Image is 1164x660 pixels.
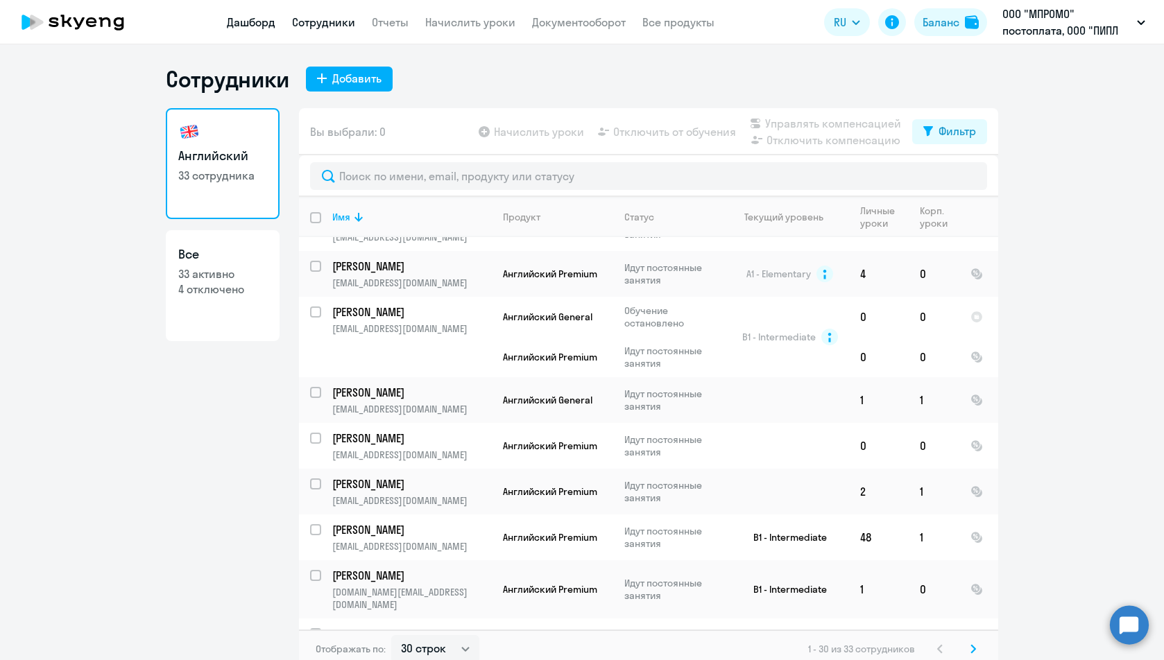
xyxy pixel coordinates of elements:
[503,351,597,363] span: Английский Premium
[624,388,719,412] p: Идут постоянные занятия
[849,514,909,560] td: 48
[731,211,848,223] div: Текущий уровень
[332,431,489,446] p: [PERSON_NAME]
[166,108,280,219] a: Английский33 сотрудника
[503,531,597,544] span: Английский Premium
[909,297,959,337] td: 0
[834,14,846,31] span: RU
[332,304,491,320] a: [PERSON_NAME]
[965,15,979,29] img: balance
[624,525,719,550] p: Идут постоянные занятия
[849,337,909,377] td: 0
[332,431,491,446] a: [PERSON_NAME]
[624,345,719,370] p: Идут постоянные занятия
[332,322,491,335] p: [EMAIL_ADDRESS][DOMAIN_NAME]
[332,211,350,223] div: Имя
[746,268,811,280] span: A1 - Elementary
[178,266,267,281] p: 33 активно
[849,469,909,514] td: 2
[923,14,959,31] div: Баланс
[332,476,489,492] p: [PERSON_NAME]
[849,423,909,469] td: 0
[624,261,719,286] p: Идут постоянные занятия
[332,522,489,537] p: [PERSON_NAME]
[332,522,491,537] a: [PERSON_NAME]
[849,297,909,337] td: 0
[912,119,987,144] button: Фильтр
[310,123,386,140] span: Вы выбрали: 0
[503,394,592,406] span: Английский General
[909,423,959,469] td: 0
[306,67,393,92] button: Добавить
[744,211,823,223] div: Текущий уровень
[332,304,489,320] p: [PERSON_NAME]
[332,449,491,461] p: [EMAIL_ADDRESS][DOMAIN_NAME]
[909,377,959,423] td: 1
[742,331,816,343] span: B1 - Intermediate
[178,147,267,165] h3: Английский
[332,70,382,87] div: Добавить
[624,304,719,329] p: Обучение остановлено
[503,311,592,323] span: Английский General
[624,433,719,458] p: Идут постоянные занятия
[227,15,275,29] a: Дашборд
[720,560,849,618] td: B1 - Intermediate
[939,123,976,139] div: Фильтр
[332,476,491,492] a: [PERSON_NAME]
[914,8,987,36] button: Балансbalance
[642,15,714,29] a: Все продукты
[332,626,489,641] p: [PERSON_NAME]
[624,211,654,223] div: Статус
[824,8,870,36] button: RU
[1002,6,1131,39] p: ООО "МПРОМО" постоплата, ООО "ПИПЛ МЕДИА ПРОДАКШЕН"
[332,259,489,274] p: [PERSON_NAME]
[860,205,908,229] div: Личные уроки
[909,337,959,377] td: 0
[178,245,267,263] h3: Все
[503,583,597,596] span: Английский Premium
[178,281,267,297] p: 4 отключено
[316,643,386,655] span: Отображать по:
[849,560,909,618] td: 1
[332,277,491,289] p: [EMAIL_ADDRESS][DOMAIN_NAME]
[849,251,909,297] td: 4
[425,15,515,29] a: Начислить уроки
[624,479,719,504] p: Идут постоянные занятия
[849,377,909,423] td: 1
[909,469,959,514] td: 1
[503,440,597,452] span: Английский Premium
[503,211,540,223] div: Продукт
[332,568,491,583] a: [PERSON_NAME]
[909,251,959,297] td: 0
[624,629,719,654] p: Идут постоянные занятия
[178,168,267,183] p: 33 сотрудника
[995,6,1152,39] button: ООО "МПРОМО" постоплата, ООО "ПИПЛ МЕДИА ПРОДАКШЕН"
[808,643,915,655] span: 1 - 30 из 33 сотрудников
[332,586,491,611] p: [DOMAIN_NAME][EMAIL_ADDRESS][DOMAIN_NAME]
[310,162,987,190] input: Поиск по имени, email, продукту или статусу
[332,568,489,583] p: [PERSON_NAME]
[332,385,491,400] a: [PERSON_NAME]
[332,540,491,553] p: [EMAIL_ADDRESS][DOMAIN_NAME]
[909,514,959,560] td: 1
[532,15,626,29] a: Документооборот
[909,560,959,618] td: 0
[332,626,491,641] a: [PERSON_NAME]
[332,494,491,507] p: [EMAIL_ADDRESS][DOMAIN_NAME]
[166,230,280,341] a: Все33 активно4 отключено
[178,121,200,143] img: english
[720,514,849,560] td: B1 - Intermediate
[372,15,409,29] a: Отчеты
[624,577,719,602] p: Идут постоянные занятия
[332,403,491,415] p: [EMAIL_ADDRESS][DOMAIN_NAME]
[332,385,489,400] p: [PERSON_NAME]
[503,268,597,280] span: Английский Premium
[332,231,491,243] p: [EMAIL_ADDRESS][DOMAIN_NAME]
[332,259,491,274] a: [PERSON_NAME]
[920,205,959,229] div: Корп. уроки
[166,65,289,93] h1: Сотрудники
[292,15,355,29] a: Сотрудники
[332,211,491,223] div: Имя
[503,485,597,498] span: Английский Premium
